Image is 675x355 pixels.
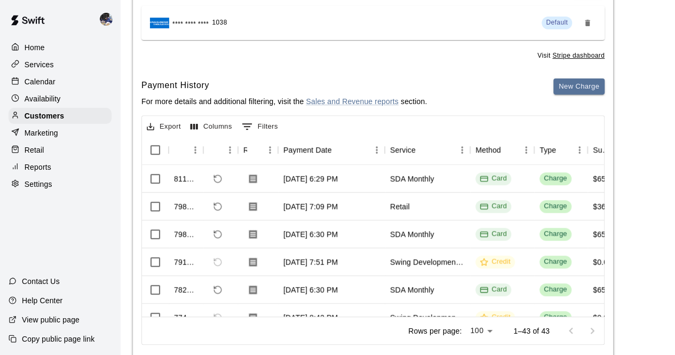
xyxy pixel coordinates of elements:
p: Contact Us [22,276,60,287]
div: 782631 [174,285,198,295]
div: Refund [203,135,238,165]
p: Home [25,42,45,53]
div: Swing Development Academy 12U/14U [390,257,465,267]
div: 798492 [174,201,198,212]
p: Rows per page: [408,326,462,336]
a: Services [9,57,112,73]
button: Sort [174,143,189,157]
p: Retail [25,145,44,155]
button: Menu [222,142,238,158]
div: Card [480,173,507,184]
div: Method [475,135,501,165]
div: $363.33 [593,201,621,212]
div: SDA Monthly [390,285,434,295]
div: Charge [544,257,567,267]
button: Menu [454,142,470,158]
button: Download Receipt [243,225,263,244]
span: Default [546,19,568,26]
div: Sep 1, 2025, 7:51 PM [283,257,338,267]
div: $65.00 [593,229,616,240]
div: $0.00 [593,312,612,323]
div: 100 [466,323,496,338]
div: Charge [544,229,567,239]
div: Payment Date [283,135,332,165]
a: Reports [9,159,112,175]
button: Download Receipt [243,253,263,272]
button: Download Receipt [243,197,263,216]
img: Credit card brand logo [150,18,169,28]
p: For more details and additional filtering, visit the section. [141,96,427,107]
a: Home [9,40,112,56]
span: Refund payment [209,281,227,299]
button: Menu [262,142,278,158]
div: Sep 4, 2025, 6:30 PM [283,229,338,240]
div: Id [169,135,203,165]
div: Service [390,135,416,165]
a: Settings [9,176,112,192]
div: Charge [544,201,567,211]
div: 811622 [174,173,198,184]
p: Help Center [22,295,62,306]
div: Type [539,135,556,165]
p: 1–43 of 43 [513,326,550,336]
a: Marketing [9,125,112,141]
div: Card [480,229,507,239]
p: Marketing [25,128,58,138]
button: Sort [416,143,431,157]
button: Sort [556,143,571,157]
span: 1038 [212,18,227,28]
p: Settings [25,179,52,190]
span: Visit [537,51,605,61]
div: Receipt [243,135,247,165]
p: Calendar [25,76,55,87]
h6: Payment History [141,78,427,92]
div: Aug 24, 2025, 8:42 PM [283,312,338,323]
button: Sort [209,143,224,157]
div: Credit [480,257,511,267]
div: Charge [544,285,567,295]
div: $0.00 [593,257,612,267]
button: Remove [579,14,596,31]
div: Retail [390,201,410,212]
div: Swing Development Academy 8U/10U [390,312,465,323]
div: Charge [544,312,567,322]
div: SDA Monthly [390,173,434,184]
span: Refund payment [209,225,227,243]
button: Menu [518,142,534,158]
button: New Charge [553,78,605,95]
button: Menu [571,142,587,158]
div: Service [385,135,470,165]
div: Credit [480,312,511,322]
span: Refund payment [209,170,227,188]
div: $65.00 [593,285,616,295]
span: Refund payment [209,253,227,271]
button: Download Receipt [243,308,263,327]
a: Availability [9,91,112,107]
button: Menu [369,142,385,158]
div: Card [480,285,507,295]
div: Customers [9,108,112,124]
p: Copy public page link [22,334,94,344]
span: Refund payment [209,198,227,216]
a: Stripe dashboard [552,52,605,59]
p: Services [25,59,54,70]
p: Availability [25,93,61,104]
div: Receipt [238,135,278,165]
div: Kevin Chandler [98,9,120,30]
div: 774049 [174,312,198,323]
div: $65.00 [593,173,616,184]
a: Calendar [9,74,112,90]
div: Payment Date [278,135,385,165]
div: 791641 [174,257,198,267]
button: Select columns [188,119,235,135]
p: View public page [22,314,80,325]
div: 798382 [174,229,198,240]
a: Retail [9,142,112,158]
